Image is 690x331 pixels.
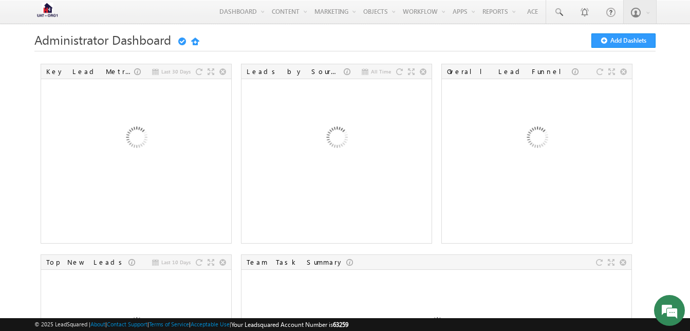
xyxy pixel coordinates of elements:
a: Contact Support [107,321,147,327]
span: All Time [371,67,391,76]
span: Your Leadsquared Account Number is [231,321,348,328]
span: © 2025 LeadSquared | | | | | [34,320,348,329]
img: Loading... [481,84,592,194]
div: Key Lead Metrics [46,67,134,76]
div: Overall Lead Funnel [447,67,572,76]
a: Acceptable Use [191,321,230,327]
span: Administrator Dashboard [34,31,171,48]
div: Team Task Summary [247,258,346,267]
img: Custom Logo [34,3,60,21]
div: Leads by Sources [247,67,344,76]
a: Terms of Service [149,321,189,327]
span: 63259 [333,321,348,328]
span: Last 30 Days [161,67,191,76]
span: Last 10 Days [161,258,191,267]
a: About [90,321,105,327]
div: Top New Leads [46,258,128,267]
button: Add Dashlets [591,33,656,48]
img: Loading... [281,84,391,194]
img: Loading... [81,84,191,194]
